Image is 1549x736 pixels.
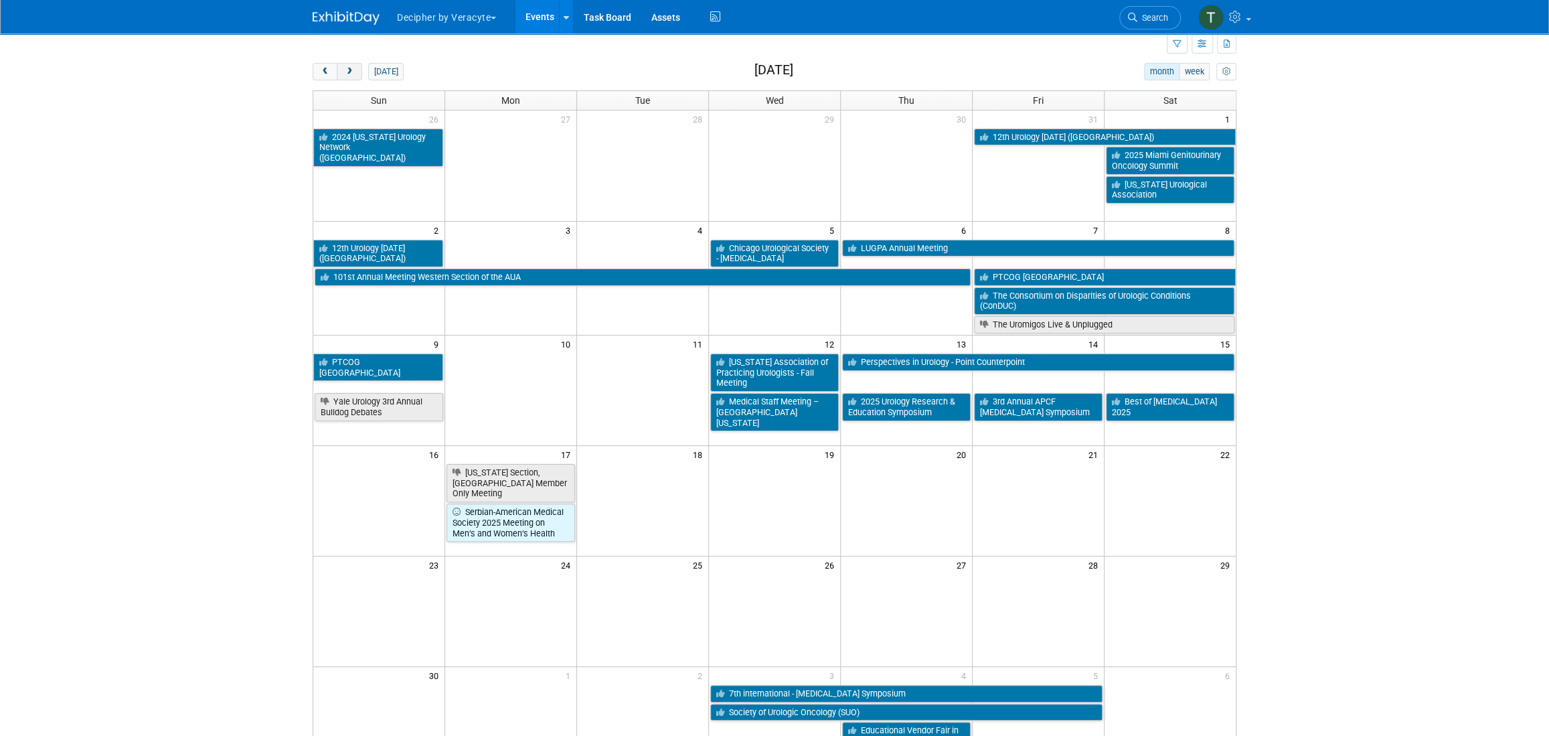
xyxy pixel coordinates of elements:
[428,446,444,463] span: 16
[313,129,443,167] a: 2024 [US_STATE] Urology Network ([GEOGRAPHIC_DATA])
[1106,393,1234,421] a: Best of [MEDICAL_DATA] 2025
[313,240,443,267] a: 12th Urology [DATE] ([GEOGRAPHIC_DATA])
[974,316,1234,334] a: The Uromigos Live & Unplugged
[710,240,839,267] a: Chicago Urological Society - [MEDICAL_DATA]
[315,269,971,286] a: 101st Annual Meeting Western Section of the AUA
[1222,68,1230,76] i: Personalize Calendar
[432,222,444,238] span: 2
[1219,557,1236,573] span: 29
[691,446,708,463] span: 18
[1224,111,1236,127] span: 1
[1144,63,1179,80] button: month
[560,336,576,352] span: 10
[1092,222,1104,238] span: 7
[1087,336,1104,352] span: 14
[1219,336,1236,352] span: 15
[432,336,444,352] span: 9
[828,667,840,684] span: 3
[691,557,708,573] span: 25
[428,111,444,127] span: 26
[1137,13,1168,23] span: Search
[371,95,387,106] span: Sun
[1219,446,1236,463] span: 22
[974,129,1236,146] a: 12th Urology [DATE] ([GEOGRAPHIC_DATA])
[955,446,972,463] span: 20
[315,393,443,421] a: Yale Urology 3rd Annual Bulldog Debates
[313,63,337,80] button: prev
[1163,95,1177,106] span: Sat
[313,11,380,25] img: ExhibitDay
[1179,63,1210,80] button: week
[368,63,404,80] button: [DATE]
[1198,5,1224,30] img: Tony Alvarado
[1092,667,1104,684] span: 5
[501,95,520,106] span: Mon
[560,111,576,127] span: 27
[842,354,1234,371] a: Perspectives in Urology - Point Counterpoint
[564,222,576,238] span: 3
[1033,95,1044,106] span: Fri
[1087,111,1104,127] span: 31
[696,222,708,238] span: 4
[823,111,840,127] span: 29
[960,222,972,238] span: 6
[696,667,708,684] span: 2
[560,557,576,573] span: 24
[710,354,839,392] a: [US_STATE] Association of Practicing Urologists - Fall Meeting
[446,504,575,542] a: Serbian-American Medical Society 2025 Meeting on Men’s and Women’s Health
[823,336,840,352] span: 12
[313,354,443,381] a: PTCOG [GEOGRAPHIC_DATA]
[955,557,972,573] span: 27
[828,222,840,238] span: 5
[960,667,972,684] span: 4
[765,95,783,106] span: Wed
[446,464,575,502] a: [US_STATE] Section, [GEOGRAPHIC_DATA] Member Only Meeting
[974,287,1234,315] a: The Consortium on Disparities of Urologic Conditions (ConDUC)
[754,63,793,78] h2: [DATE]
[1106,176,1234,204] a: [US_STATE] Urological Association
[823,446,840,463] span: 19
[635,95,650,106] span: Tue
[564,667,576,684] span: 1
[428,557,444,573] span: 23
[710,685,1103,703] a: 7th international - [MEDICAL_DATA] Symposium
[898,95,914,106] span: Thu
[842,393,971,421] a: 2025 Urology Research & Education Symposium
[955,111,972,127] span: 30
[691,111,708,127] span: 28
[1087,557,1104,573] span: 28
[1216,63,1236,80] button: myCustomButton
[337,63,361,80] button: next
[974,393,1103,421] a: 3rd Annual APCF [MEDICAL_DATA] Symposium
[842,240,1234,257] a: LUGPA Annual Meeting
[974,269,1236,286] a: PTCOG [GEOGRAPHIC_DATA]
[710,704,1103,721] a: Society of Urologic Oncology (SUO)
[1224,222,1236,238] span: 8
[1087,446,1104,463] span: 21
[1119,6,1181,29] a: Search
[560,446,576,463] span: 17
[1106,147,1234,174] a: 2025 Miami Genitourinary Oncology Summit
[710,393,839,431] a: Medical Staff Meeting – [GEOGRAPHIC_DATA][US_STATE]
[823,557,840,573] span: 26
[955,336,972,352] span: 13
[691,336,708,352] span: 11
[1224,667,1236,684] span: 6
[428,667,444,684] span: 30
